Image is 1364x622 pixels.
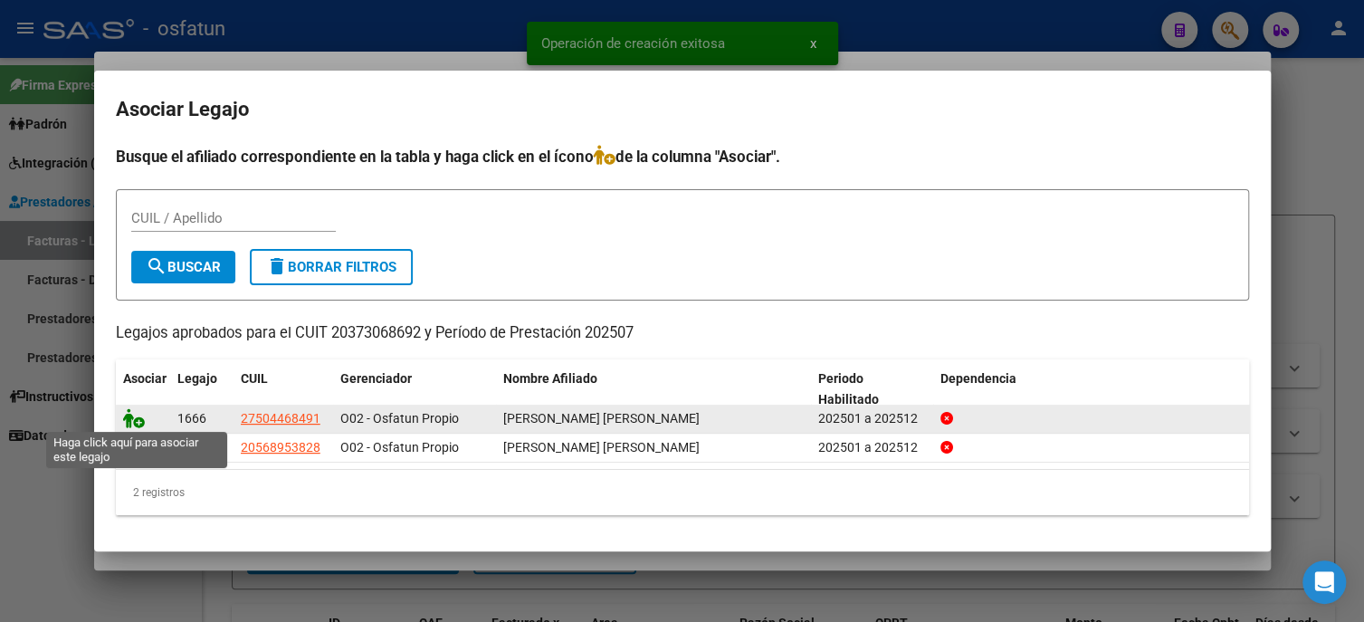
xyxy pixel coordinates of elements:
[811,359,933,419] datatable-header-cell: Periodo Habilitado
[340,440,459,455] span: O02 - Osfatun Propio
[1302,560,1346,604] div: Open Intercom Messenger
[241,411,320,426] span: 27504468491
[123,371,167,386] span: Asociar
[131,251,235,283] button: Buscar
[116,470,1249,515] div: 2 registros
[818,371,879,407] span: Periodo Habilitado
[241,440,320,455] span: 20568953828
[241,371,268,386] span: CUIL
[496,359,812,419] datatable-header-cell: Nombre Afiliado
[818,408,926,429] div: 202501 a 202512
[266,255,288,277] mat-icon: delete
[116,145,1249,168] h4: Busque el afiliado correspondiente en la tabla y haga click en el ícono de la columna "Asociar".
[818,437,926,458] div: 202501 a 202512
[146,255,167,277] mat-icon: search
[503,371,597,386] span: Nombre Afiliado
[116,359,170,419] datatable-header-cell: Asociar
[933,359,1249,419] datatable-header-cell: Dependencia
[250,249,413,285] button: Borrar Filtros
[940,371,1016,386] span: Dependencia
[116,322,1249,345] p: Legajos aprobados para el CUIT 20373068692 y Período de Prestación 202507
[146,259,221,275] span: Buscar
[170,359,234,419] datatable-header-cell: Legajo
[340,371,412,386] span: Gerenciador
[333,359,496,419] datatable-header-cell: Gerenciador
[234,359,333,419] datatable-header-cell: CUIL
[266,259,396,275] span: Borrar Filtros
[503,411,700,426] span: MORENO PALACIO JULIANA VALENTINA
[116,92,1249,127] h2: Asociar Legajo
[503,440,700,455] span: MACIA DIAZ LIAM GONZALO
[177,411,206,426] span: 1666
[340,411,459,426] span: O02 - Osfatun Propio
[177,440,206,455] span: 1653
[177,371,217,386] span: Legajo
